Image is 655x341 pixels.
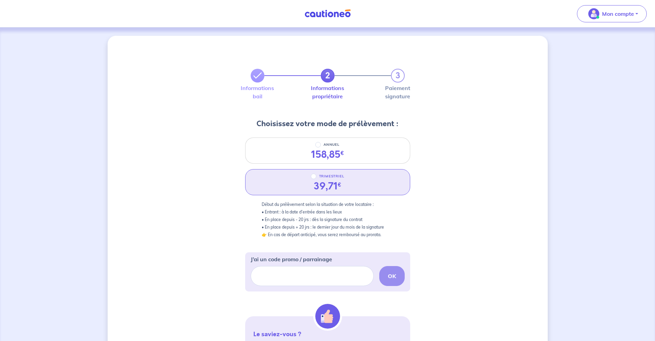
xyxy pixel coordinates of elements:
img: Cautioneo [302,9,353,18]
img: illu_alert_hand.svg [315,304,340,329]
img: illu_account_valid_menu.svg [588,8,599,19]
sup: € [340,149,344,157]
label: Informations bail [251,85,264,99]
p: Début du prélèvement selon la situation de votre locataire : • Entrant : à la date d’entrée dans ... [262,201,394,239]
button: illu_account_valid_menu.svgMon compte [577,5,647,22]
div: 39,71 [314,180,341,192]
h3: Choisissez votre mode de prélèvement : [256,118,399,129]
a: 2 [321,69,335,82]
sup: € [338,181,341,189]
label: Informations propriétaire [321,85,335,99]
div: 158,85 [311,149,344,161]
p: Le saviez-vous ? [253,330,402,338]
p: J’ai un code promo / parrainage [251,255,332,263]
p: Mon compte [602,10,634,18]
p: ANNUEL [324,141,340,149]
p: TRIMESTRIEL [319,172,345,180]
label: Paiement signature [391,85,405,99]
